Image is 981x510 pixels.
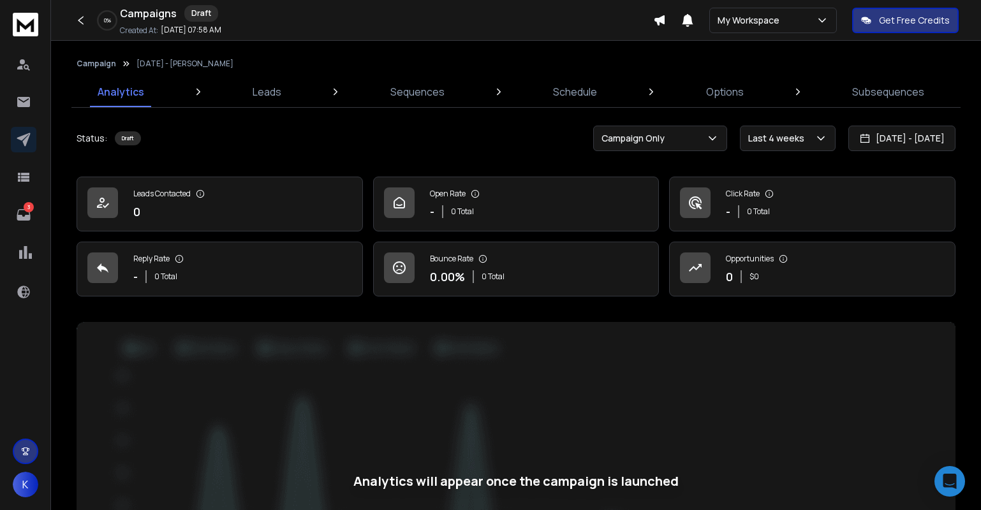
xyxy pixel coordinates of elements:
[115,131,141,145] div: Draft
[133,268,138,286] p: -
[390,84,445,99] p: Sequences
[706,84,744,99] p: Options
[482,272,505,282] p: 0 Total
[726,203,730,221] p: -
[13,13,38,36] img: logo
[13,472,38,497] button: K
[669,242,955,296] a: Opportunities0$0
[77,59,116,69] button: Campaign
[253,84,281,99] p: Leads
[133,254,170,264] p: Reply Rate
[373,177,660,231] a: Open Rate-0 Total
[451,207,474,217] p: 0 Total
[748,132,809,145] p: Last 4 weeks
[845,76,932,107] a: Subsequences
[430,254,473,264] p: Bounce Rate
[245,76,289,107] a: Leads
[184,5,218,22] div: Draft
[749,272,759,282] p: $ 0
[90,76,152,107] a: Analytics
[698,76,751,107] a: Options
[553,84,597,99] p: Schedule
[133,203,140,221] p: 0
[77,242,363,296] a: Reply Rate-0 Total
[852,8,959,33] button: Get Free Credits
[430,189,466,199] p: Open Rate
[161,25,221,35] p: [DATE] 07:58 AM
[373,242,660,296] a: Bounce Rate0.00%0 Total
[98,84,144,99] p: Analytics
[430,268,465,286] p: 0.00 %
[747,207,770,217] p: 0 Total
[726,268,733,286] p: 0
[133,189,191,199] p: Leads Contacted
[848,126,955,151] button: [DATE] - [DATE]
[852,84,924,99] p: Subsequences
[726,254,774,264] p: Opportunities
[726,189,760,199] p: Click Rate
[11,202,36,228] a: 3
[154,272,177,282] p: 0 Total
[77,132,107,145] p: Status:
[934,466,965,497] div: Open Intercom Messenger
[383,76,452,107] a: Sequences
[120,6,177,21] h1: Campaigns
[430,203,434,221] p: -
[24,202,34,212] p: 3
[601,132,670,145] p: Campaign Only
[77,177,363,231] a: Leads Contacted0
[104,17,111,24] p: 0 %
[545,76,605,107] a: Schedule
[120,25,158,36] p: Created At:
[353,472,679,490] div: Analytics will appear once the campaign is launched
[136,59,233,69] p: [DATE] - [PERSON_NAME]
[669,177,955,231] a: Click Rate-0 Total
[879,14,950,27] p: Get Free Credits
[718,14,785,27] p: My Workspace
